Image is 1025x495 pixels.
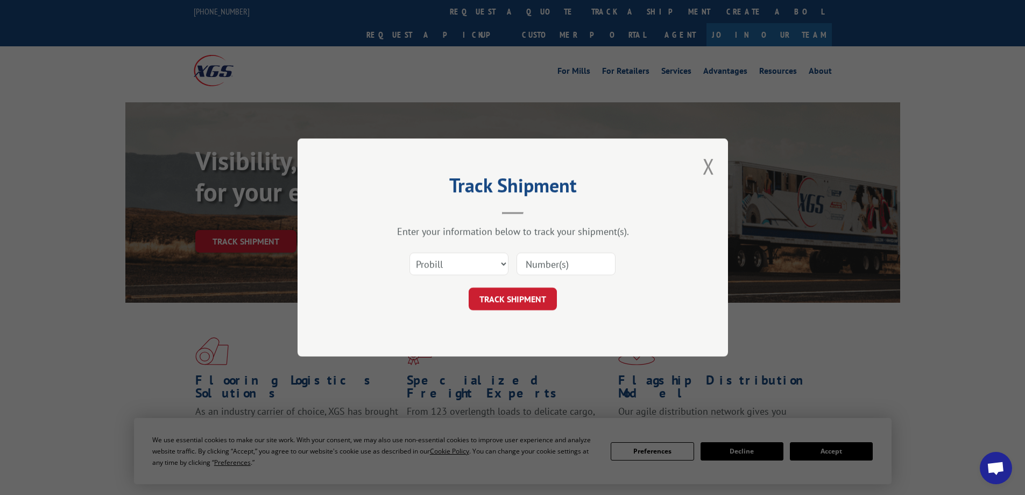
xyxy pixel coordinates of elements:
div: Enter your information below to track your shipment(s). [351,225,674,238]
input: Number(s) [517,253,616,275]
button: TRACK SHIPMENT [469,288,557,310]
button: Close modal [703,152,715,180]
div: Open chat [980,452,1012,484]
h2: Track Shipment [351,178,674,198]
